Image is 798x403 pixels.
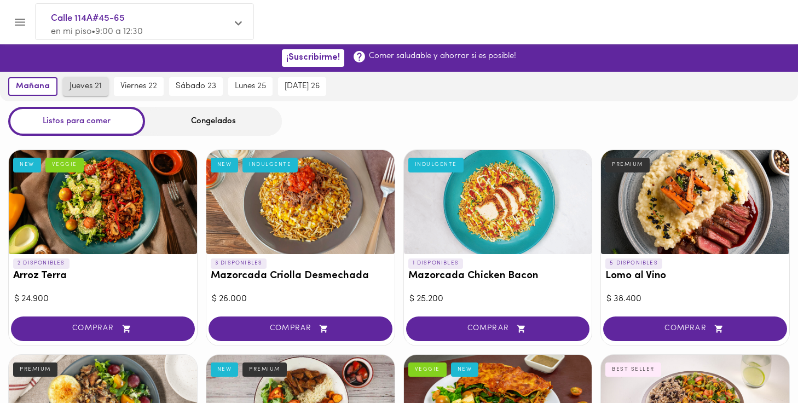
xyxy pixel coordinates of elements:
p: 3 DISPONIBLES [211,258,267,268]
span: sábado 23 [176,82,216,91]
div: $ 38.400 [606,293,784,306]
span: COMPRAR [25,324,181,333]
h3: Arroz Terra [13,270,193,282]
div: NEW [13,158,41,172]
div: $ 25.200 [409,293,587,306]
button: viernes 22 [114,77,164,96]
span: ¡Suscribirme! [286,53,340,63]
div: Congelados [145,107,282,136]
button: mañana [8,77,57,96]
p: 1 DISPONIBLES [408,258,464,268]
span: [DATE] 26 [285,82,320,91]
span: jueves 21 [70,82,102,91]
div: PREMIUM [605,158,650,172]
div: NEW [451,362,479,377]
div: NEW [211,362,239,377]
p: Comer saludable y ahorrar si es posible! [369,50,516,62]
span: lunes 25 [235,82,266,91]
p: 2 DISPONIBLES [13,258,70,268]
h3: Mazorcada Criolla Desmechada [211,270,390,282]
span: en mi piso • 9:00 a 12:30 [51,27,143,36]
div: PREMIUM [242,362,287,377]
button: lunes 25 [228,77,273,96]
h3: Lomo al Vino [605,270,785,282]
span: mañana [16,82,50,91]
div: $ 24.900 [14,293,192,306]
button: jueves 21 [63,77,108,96]
div: $ 26.000 [212,293,389,306]
button: COMPRAR [406,316,590,341]
div: NEW [211,158,239,172]
button: COMPRAR [209,316,392,341]
button: sábado 23 [169,77,223,96]
span: COMPRAR [420,324,576,333]
div: Mazorcada Criolla Desmechada [206,150,395,254]
button: COMPRAR [603,316,787,341]
div: PREMIUM [13,362,57,377]
div: Listos para comer [8,107,145,136]
div: VEGGIE [408,362,447,377]
button: [DATE] 26 [278,77,326,96]
div: INDULGENTE [242,158,298,172]
button: Menu [7,9,33,36]
iframe: Messagebird Livechat Widget [735,339,787,392]
span: COMPRAR [222,324,379,333]
div: Arroz Terra [9,150,197,254]
span: Calle 114A#45-65 [51,11,227,26]
div: Lomo al Vino [601,150,789,254]
h3: Mazorcada Chicken Bacon [408,270,588,282]
button: COMPRAR [11,316,195,341]
div: VEGGIE [45,158,84,172]
div: INDULGENTE [408,158,464,172]
div: Mazorcada Chicken Bacon [404,150,592,254]
p: 5 DISPONIBLES [605,258,662,268]
button: ¡Suscribirme! [282,49,344,66]
span: COMPRAR [617,324,773,333]
span: viernes 22 [120,82,157,91]
div: BEST SELLER [605,362,661,377]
